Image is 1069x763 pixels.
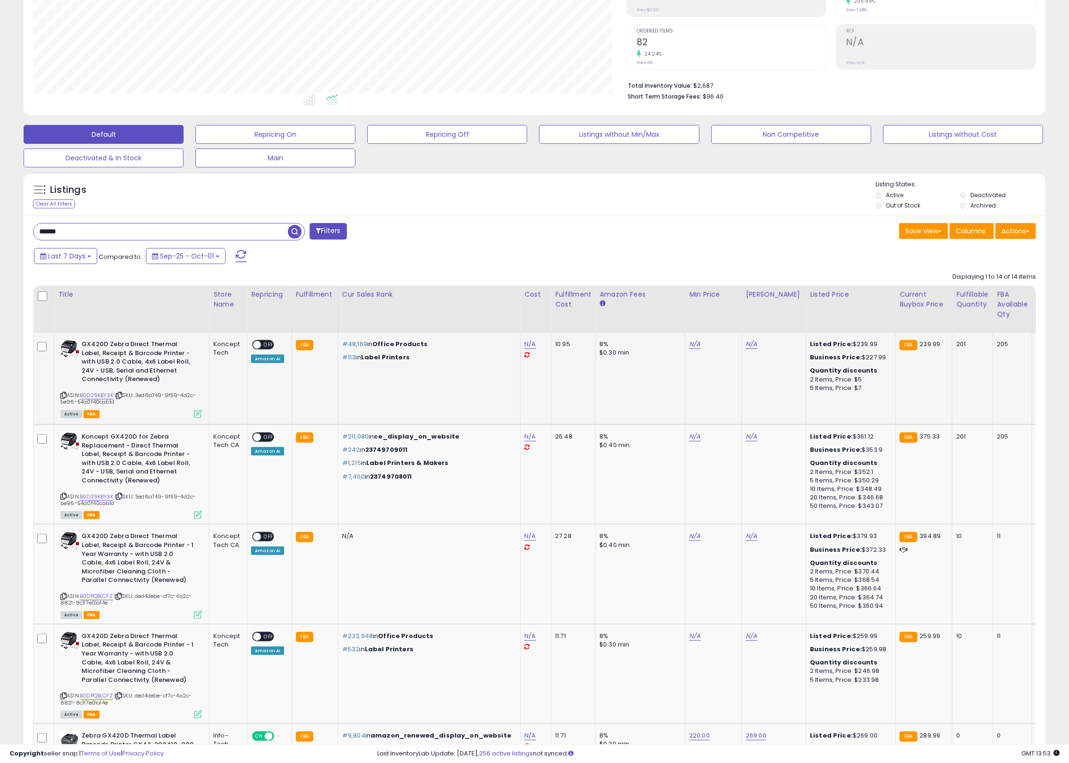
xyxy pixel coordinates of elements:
[886,191,903,199] label: Active
[810,458,878,467] b: Quantity discounts
[24,149,184,167] button: Deactivated & In Stock
[846,29,1035,34] span: ROI
[746,631,757,641] a: N/A
[599,541,678,549] div: $0.40 min
[342,445,360,454] span: #242
[84,611,100,619] span: FBA
[60,532,79,550] img: 41I0UDCi7hL._SL40_.jpg
[810,584,888,593] div: 10 Items, Price: $366.64
[956,731,985,740] div: 0
[60,711,82,719] span: All listings currently available for purchase on Amazon
[195,125,355,144] button: Repricing On
[810,375,888,384] div: 2 Items, Price: $5
[900,290,948,309] div: Current Buybox Price
[920,731,941,740] span: 289.99
[995,223,1036,239] button: Actions
[213,731,240,748] div: Info-Tech
[122,749,164,758] a: Privacy Policy
[342,290,516,299] div: Cur Sales Rank
[952,273,1036,282] div: Displaying 1 to 14 of 14 items
[920,340,941,348] span: 239.99
[956,632,985,640] div: 10
[524,290,547,299] div: Cost
[213,632,240,649] div: Koncept Tech
[1036,632,1061,640] div: 0
[810,667,888,675] div: 2 Items, Price: $246.98
[810,468,888,476] div: 2 Items, Price: $352.1
[883,125,1043,144] button: Listings without Cost
[1036,532,1061,540] div: 0
[160,251,214,261] span: Sep-25 - Oct-01
[342,645,360,654] span: #532
[342,473,513,481] p: in
[213,340,240,357] div: Koncept Tech
[810,432,888,441] div: $361.12
[810,366,878,375] b: Quantity discounts
[641,50,662,58] small: 24.24%
[810,567,888,576] div: 2 Items, Price: $370.44
[628,82,692,90] b: Total Inventory Value:
[900,432,917,443] small: FBA
[251,647,284,655] div: Amazon AI
[637,60,653,66] small: Prev: 66
[810,531,853,540] b: Listed Price:
[213,290,243,309] div: Store Name
[342,532,513,540] div: N/A
[810,546,888,554] div: $372.33
[900,632,917,642] small: FBA
[555,532,588,540] div: 27.28
[342,432,369,441] span: #211,080
[342,731,513,740] p: in
[342,731,365,740] span: #9,804
[555,290,591,309] div: Fulfillment Cost
[50,183,86,197] h5: Listings
[997,432,1024,441] div: 205
[539,125,699,144] button: Listings without Min/Max
[810,632,888,640] div: $259.99
[342,340,513,348] p: in
[810,558,878,567] b: Quantity discounts
[82,632,196,687] b: GX420D Zebra Direct Thermal Label, Receipt & Barcode Printer - 1 Year Warranty - with USB 2.0 Cab...
[599,340,678,348] div: 8%
[628,79,1029,91] li: $2,687
[997,340,1024,348] div: 205
[60,432,79,450] img: 41I0UDCi7hL._SL40_.jpg
[80,391,113,399] a: B0D29KBY3K
[997,731,1024,740] div: 0
[82,340,196,386] b: GX420D Zebra Direct Thermal Label, Receipt & Barcode Printer - with USB 2.0 Cable, 4x6 Label Roll...
[1036,290,1064,319] div: FBA inbound Qty
[60,493,196,507] span: | SKU: 3ed6a749-9f59-4d2c-be96-54a0f40cab1d
[997,632,1024,640] div: 11
[80,493,113,501] a: B0D29KBY3K
[846,60,865,66] small: Prev: N/A
[703,92,724,101] span: $96.40
[60,611,82,619] span: All listings currently available for purchase on Amazon
[261,533,276,541] span: OFF
[900,731,917,742] small: FBA
[251,547,284,555] div: Amazon AI
[251,290,288,299] div: Repricing
[637,7,659,13] small: Prev: $0.00
[920,432,940,441] span: 375.33
[195,149,355,167] button: Main
[846,7,867,13] small: Prev: 1.48%
[711,125,871,144] button: Non Competitive
[58,290,205,299] div: Title
[599,441,678,449] div: $0.40 min
[370,472,412,481] span: 23749708011
[746,432,757,441] a: N/A
[1036,432,1061,441] div: 0
[920,631,941,640] span: 259.99
[810,502,888,510] div: 50 Items, Price: $343.07
[524,340,536,349] a: N/A
[9,749,164,758] div: seller snap | |
[60,340,202,417] div: ASIN:
[810,545,862,554] b: Business Price:
[555,632,588,640] div: 11.71
[377,749,1060,758] div: Last InventoryLab Update: [DATE], not synced.
[213,432,240,449] div: Koncept Tech CA
[251,355,284,363] div: Amazon AI
[261,433,276,441] span: OFF
[810,645,862,654] b: Business Price:
[361,353,410,362] span: Label Printers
